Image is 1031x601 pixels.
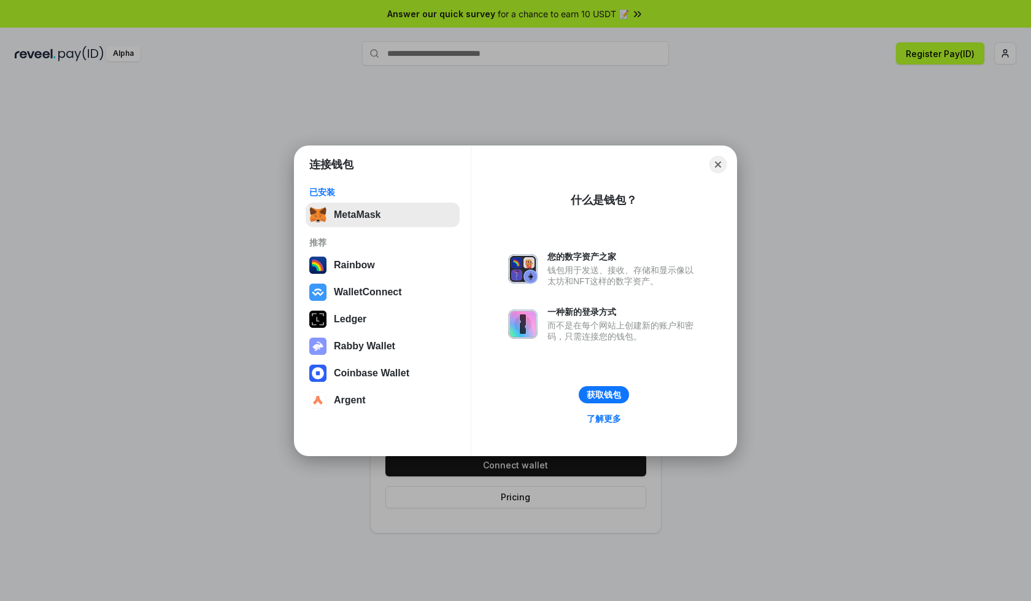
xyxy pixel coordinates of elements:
[587,389,621,400] div: 获取钱包
[587,413,621,424] div: 了解更多
[334,287,402,298] div: WalletConnect
[334,341,395,352] div: Rabby Wallet
[579,386,629,403] button: 获取钱包
[309,338,326,355] img: svg+xml,%3Csvg%20xmlns%3D%22http%3A%2F%2Fwww.w3.org%2F2000%2Fsvg%22%20fill%3D%22none%22%20viewBox...
[709,156,727,173] button: Close
[309,392,326,409] img: svg+xml,%3Csvg%20width%3D%2228%22%20height%3D%2228%22%20viewBox%3D%220%200%2028%2028%22%20fill%3D...
[309,187,456,198] div: 已安装
[571,193,637,207] div: 什么是钱包？
[309,157,353,172] h1: 连接钱包
[306,280,460,304] button: WalletConnect
[334,395,366,406] div: Argent
[547,320,700,342] div: 而不是在每个网站上创建新的账户和密码，只需连接您的钱包。
[508,309,538,339] img: svg+xml,%3Csvg%20xmlns%3D%22http%3A%2F%2Fwww.w3.org%2F2000%2Fsvg%22%20fill%3D%22none%22%20viewBox...
[334,260,375,271] div: Rainbow
[309,237,456,248] div: 推荐
[579,411,628,427] a: 了解更多
[508,254,538,284] img: svg+xml,%3Csvg%20xmlns%3D%22http%3A%2F%2Fwww.w3.org%2F2000%2Fsvg%22%20fill%3D%22none%22%20viewBox...
[309,311,326,328] img: svg+xml,%3Csvg%20xmlns%3D%22http%3A%2F%2Fwww.w3.org%2F2000%2Fsvg%22%20width%3D%2228%22%20height%3...
[306,388,460,413] button: Argent
[309,257,326,274] img: svg+xml,%3Csvg%20width%3D%22120%22%20height%3D%22120%22%20viewBox%3D%220%200%20120%20120%22%20fil...
[334,209,380,220] div: MetaMask
[334,314,366,325] div: Ledger
[306,334,460,359] button: Rabby Wallet
[306,361,460,386] button: Coinbase Wallet
[306,253,460,277] button: Rainbow
[547,251,700,262] div: 您的数字资产之家
[306,307,460,332] button: Ledger
[306,203,460,227] button: MetaMask
[309,206,326,223] img: svg+xml,%3Csvg%20fill%3D%22none%22%20height%3D%2233%22%20viewBox%3D%220%200%2035%2033%22%20width%...
[547,306,700,317] div: 一种新的登录方式
[547,265,700,287] div: 钱包用于发送、接收、存储和显示像以太坊和NFT这样的数字资产。
[309,284,326,301] img: svg+xml,%3Csvg%20width%3D%2228%22%20height%3D%2228%22%20viewBox%3D%220%200%2028%2028%22%20fill%3D...
[309,365,326,382] img: svg+xml,%3Csvg%20width%3D%2228%22%20height%3D%2228%22%20viewBox%3D%220%200%2028%2028%22%20fill%3D...
[334,368,409,379] div: Coinbase Wallet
